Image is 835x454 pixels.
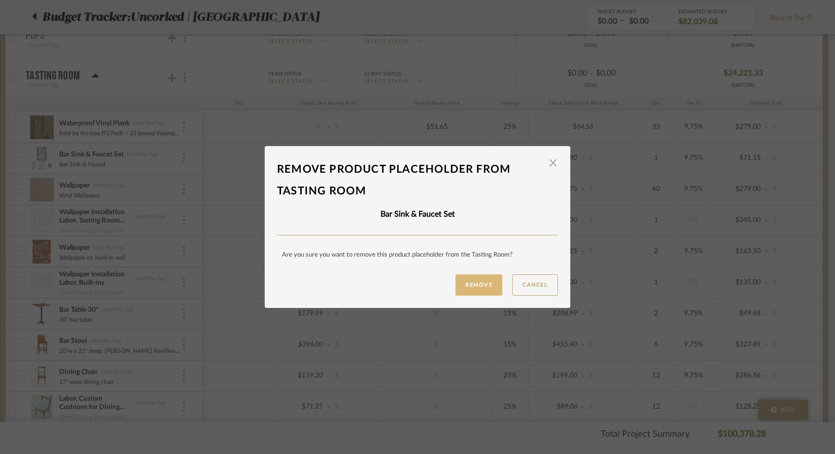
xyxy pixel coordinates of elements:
button: Close [543,153,563,173]
button: Remove [455,274,502,296]
button: Cancel [512,274,558,296]
b: Bar Sink & Faucet Set [381,210,455,218]
div: Are you sure you want to remove this product placeholder from the Tasting Room ? [277,250,558,260]
div: Remove product placeholder From Tasting Room [277,158,558,202]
